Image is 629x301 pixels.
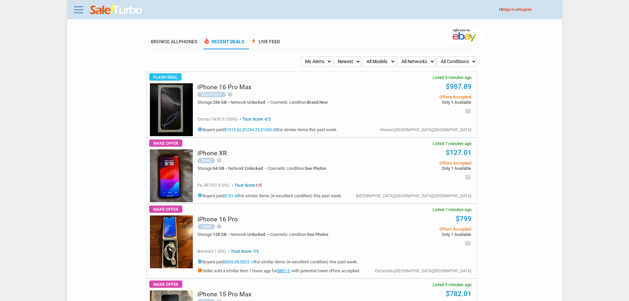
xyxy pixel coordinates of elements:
div: Cosmetic condition: [270,100,328,104]
div: Brand New [197,92,226,97]
div: Storage: [197,166,228,170]
div: Storage: [197,100,230,104]
img: s-l225.jpg [150,149,193,202]
div: Network: [230,100,270,104]
i: help [227,92,233,97]
span: Make Offer [149,281,182,288]
i: email [465,174,471,180]
a: $151.48 [224,193,239,198]
a: iPhone XR [197,151,227,156]
span: Unlocked [245,166,263,171]
h5: Buyers paid , , for similar items this past week. [197,127,337,132]
span: bolt [250,38,257,44]
a: $987.89 [446,83,472,91]
span: Phones [179,39,197,44]
span: Flash Deal [149,73,182,81]
a: $826.69 [224,259,239,264]
span: Only 1 Available [371,100,471,104]
a: $127.01 [446,149,472,157]
a: $782.01 [446,290,472,298]
span: Only 1 Available [371,232,471,237]
span: 64 GB [213,166,224,171]
span: Make Offer [149,206,182,213]
h5: iPhone 15 Pro Max [197,291,252,297]
img: s-l225.jpg [150,215,193,268]
span: Make Offer [149,139,182,147]
span: Only 1 Available [371,166,471,170]
a: iPhone 15 Pro Max [197,292,252,297]
span: Trust Score: ?/5 [227,249,259,254]
span: Offers Accepted [371,161,471,165]
div: Storage: [197,232,230,237]
i: help [217,224,222,229]
h5: iPhone XR [197,150,227,156]
div: Cosmetic condition: [268,166,326,170]
a: $823.14 [240,259,255,264]
span: Trust Score: [230,183,262,188]
div: Used [197,224,215,229]
a: Register [518,7,532,12]
span: fe_387257 0 (0%) [197,183,229,188]
h5: Seller sold a similar item 7 hours ago for , with potential lower offers accepted. [197,268,360,273]
i: info [197,268,202,273]
a: iPhone 16 Pro [197,217,238,222]
span: Listed 9 minutes ago [433,282,472,287]
a: Sign In [504,7,514,12]
h5: iPhone 16 Pro [197,216,238,222]
i: help [217,158,222,163]
i: email [465,240,471,246]
div: [GEOGRAPHIC_DATA],[GEOGRAPHIC_DATA],[GEOGRAPHIC_DATA] [356,194,471,198]
a: local_fire_departmentRecent Deals [203,39,244,49]
a: $799 [456,215,472,223]
span: Listed 7 minutes ago [433,141,472,146]
a: $1312.62 [224,127,241,132]
div: Cosmetic condition: [270,232,329,237]
span: Offers Accepted [371,95,471,99]
span: or [515,7,532,12]
img: s-l225.jpg [150,83,193,136]
i: info [197,127,202,132]
span: 256 GB [213,100,227,105]
span: Unlocked [247,100,265,105]
span: Hi! [499,7,504,12]
div: Network: [228,166,268,170]
span: See Photos [307,232,329,237]
a: boltLive Feed [250,39,280,49]
span: briban63 1 (0%) [197,249,226,254]
span: Unlocked [247,232,265,237]
a: $1234.25 [242,127,260,132]
div: Hialeah,[GEOGRAPHIC_DATA],[GEOGRAPHIC_DATA] [380,128,471,132]
span: Listed 7 minutes ago [433,207,472,212]
span: 128 GB [213,232,227,237]
div: Used [197,158,215,163]
span: 1/5 [256,183,262,188]
img: saleturbo.com - Online Deals and Discount Coupons [90,4,143,16]
div: Escondido,[GEOGRAPHIC_DATA],[GEOGRAPHIC_DATA] [375,269,471,273]
span: Offers Accepted [371,227,471,231]
span: Listed 3 minutes ago [433,75,472,80]
i: info [197,193,202,198]
a: Browse AllPhones [151,39,197,44]
a: $807.5 [277,268,290,273]
span: Trust Score: 4/5 [238,117,271,122]
a: $1200.58 [261,127,278,132]
h5: iPhone 16 Pro Max [197,84,252,90]
span: Brand New [307,100,328,105]
i: info [197,259,202,264]
a: iPhone 16 Pro Max [197,85,252,90]
div: Network: [230,232,270,237]
span: See Photos [305,166,326,171]
span: local_fire_department [203,38,210,44]
h5: Buyers paid , for similar items (in excellent condition) this past week. [197,259,360,264]
h5: Buyers paid for similar items (in excellent condition) this past week. [197,193,342,198]
i: email [465,108,471,114]
span: chmac-7478 5 (100%) [197,117,237,122]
